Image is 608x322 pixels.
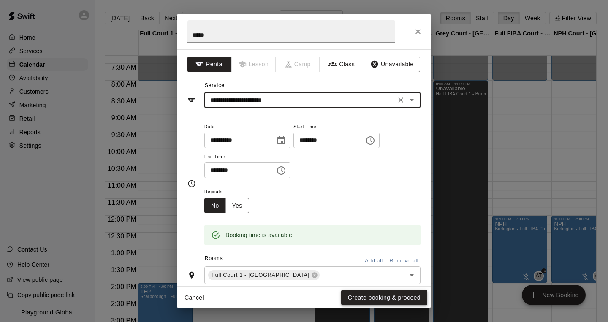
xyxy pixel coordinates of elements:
[406,94,418,106] button: Open
[341,290,427,306] button: Create booking & proceed
[225,227,292,243] div: Booking time is available
[204,122,290,133] span: Date
[387,254,421,268] button: Remove all
[187,179,196,188] svg: Timing
[364,57,420,72] button: Unavailable
[205,255,223,261] span: Rooms
[204,152,290,163] span: End Time
[395,94,407,106] button: Clear
[273,162,290,179] button: Choose time, selected time is 2:00 PM
[208,271,313,279] span: Full Court 1 - [GEOGRAPHIC_DATA]
[204,198,249,214] div: outlined button group
[293,122,380,133] span: Start Time
[204,187,256,198] span: Repeats
[187,96,196,104] svg: Service
[205,82,225,88] span: Service
[273,132,290,149] button: Choose date, selected date is Aug 24, 2025
[406,269,418,281] button: Open
[410,24,426,39] button: Close
[232,57,276,72] span: Lessons must be created in the Services page first
[276,57,320,72] span: Camps can only be created in the Services page
[360,254,387,268] button: Add all
[208,270,320,280] div: Full Court 1 - [GEOGRAPHIC_DATA]
[187,271,196,279] svg: Rooms
[362,132,379,149] button: Choose time, selected time is 9:00 AM
[225,198,249,214] button: Yes
[187,57,232,72] button: Rental
[320,57,364,72] button: Class
[204,198,226,214] button: No
[181,290,208,306] button: Cancel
